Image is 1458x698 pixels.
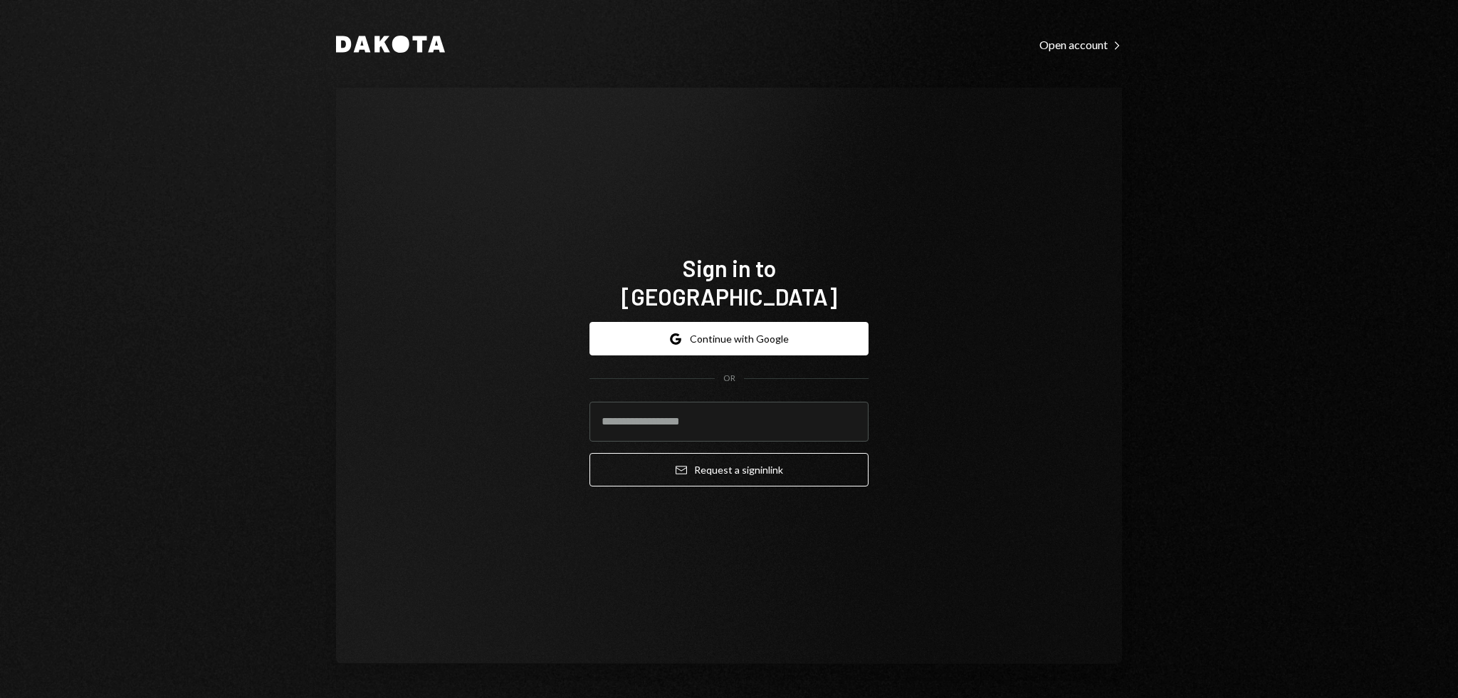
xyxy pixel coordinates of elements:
[1039,36,1122,52] a: Open account
[723,373,735,385] div: OR
[589,453,869,486] button: Request a signinlink
[589,254,869,311] h1: Sign in to [GEOGRAPHIC_DATA]
[589,322,869,355] button: Continue with Google
[1039,38,1122,52] div: Open account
